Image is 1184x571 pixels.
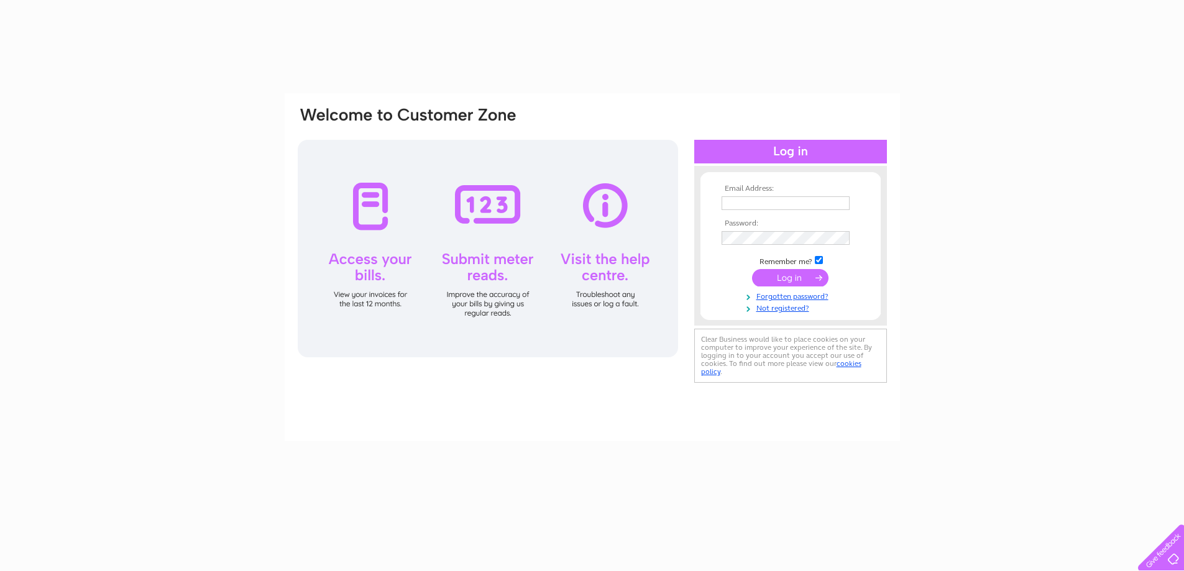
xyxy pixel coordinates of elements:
[718,219,863,228] th: Password:
[694,329,887,383] div: Clear Business would like to place cookies on your computer to improve your experience of the sit...
[718,254,863,267] td: Remember me?
[718,185,863,193] th: Email Address:
[722,290,863,301] a: Forgotten password?
[752,269,828,286] input: Submit
[722,301,863,313] a: Not registered?
[701,359,861,376] a: cookies policy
